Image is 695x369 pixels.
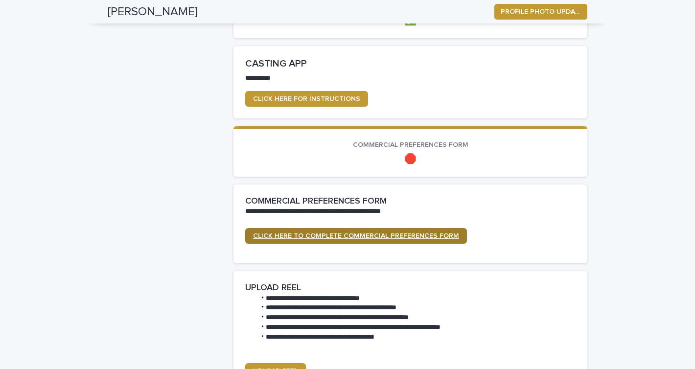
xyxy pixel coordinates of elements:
[253,232,459,239] span: CLICK HERE TO COMPLETE COMMERCIAL PREFERENCES FORM
[245,196,387,207] h2: COMMERCIAL PREFERENCES FORM
[501,7,581,17] span: PROFILE PHOTO UPDATE
[245,91,368,107] a: CLICK HERE FOR INSTRUCTIONS
[245,58,576,69] h2: CASTING APP
[353,141,468,148] span: COMMERCIAL PREFERENCES FORM
[253,95,360,102] span: CLICK HERE FOR INSTRUCTIONS
[245,228,467,244] a: CLICK HERE TO COMPLETE COMMERCIAL PREFERENCES FORM
[245,283,301,294] h2: UPLOAD REEL
[108,5,198,19] h2: [PERSON_NAME]
[245,153,576,165] p: 🛑
[494,4,587,20] button: PROFILE PHOTO UPDATE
